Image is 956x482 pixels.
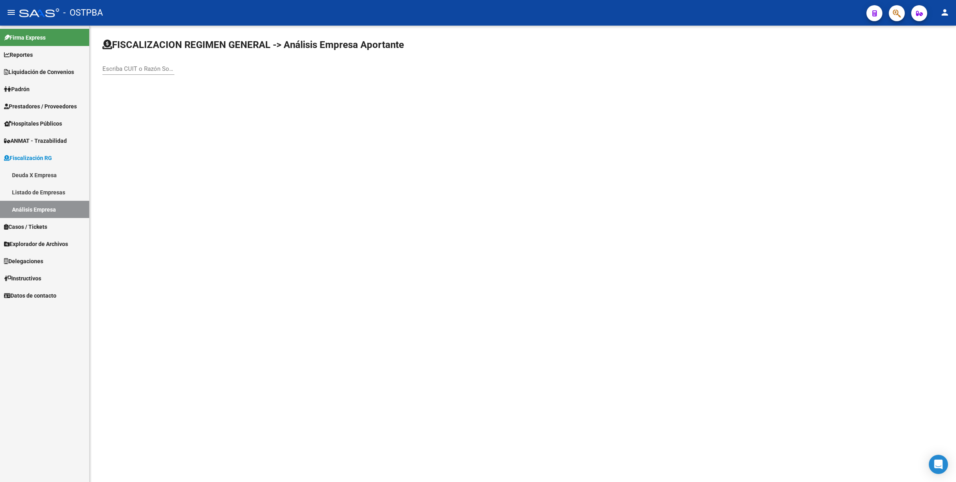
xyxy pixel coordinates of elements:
[4,102,77,111] span: Prestadores / Proveedores
[4,68,74,76] span: Liquidación de Convenios
[4,291,56,300] span: Datos de contacto
[4,33,46,42] span: Firma Express
[940,8,950,17] mat-icon: person
[4,222,47,231] span: Casos / Tickets
[4,257,43,266] span: Delegaciones
[4,136,67,145] span: ANMAT - Trazabilidad
[4,274,41,283] span: Instructivos
[6,8,16,17] mat-icon: menu
[4,154,52,162] span: Fiscalización RG
[4,240,68,248] span: Explorador de Archivos
[929,455,948,474] div: Open Intercom Messenger
[4,85,30,94] span: Padrón
[4,50,33,59] span: Reportes
[63,4,103,22] span: - OSTPBA
[102,38,404,51] h1: FISCALIZACION REGIMEN GENERAL -> Análisis Empresa Aportante
[4,119,62,128] span: Hospitales Públicos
